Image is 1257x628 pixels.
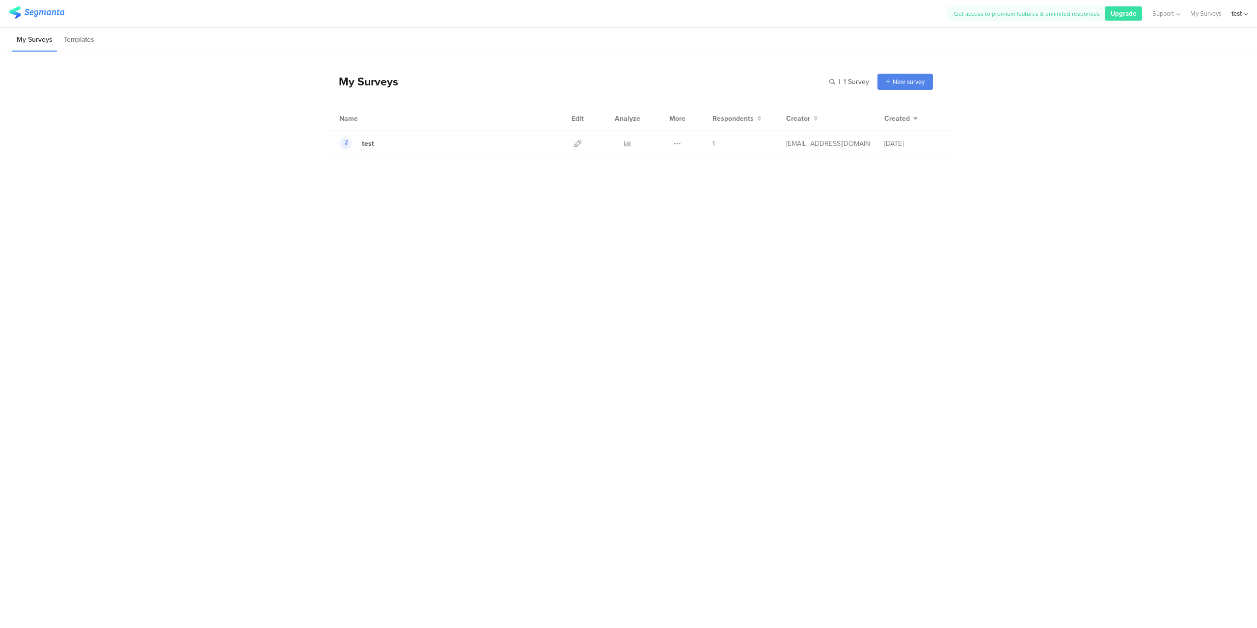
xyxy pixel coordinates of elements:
[667,106,688,131] div: More
[362,138,374,149] div: test
[59,28,99,52] li: Templates
[786,113,818,124] button: Creator
[837,77,842,87] span: |
[954,9,1100,18] span: Get access to premium features & unlimited responses
[893,77,925,86] span: New survey
[329,73,398,90] div: My Surveys
[786,138,870,149] div: jbkjsm4@gmail.com
[12,28,57,52] li: My Surveys
[613,106,642,131] div: Analyze
[712,113,762,124] button: Respondents
[884,113,918,124] button: Created
[884,113,910,124] span: Created
[339,113,398,124] div: Name
[567,106,588,131] div: Edit
[9,6,64,19] img: segmanta logo
[1111,9,1136,18] span: Upgrade
[1152,9,1174,18] span: Support
[844,77,869,87] span: 1 Survey
[712,113,754,124] span: Respondents
[884,138,943,149] div: [DATE]
[339,137,374,150] a: test
[786,113,810,124] span: Creator
[712,138,715,149] span: 1
[1231,9,1242,18] div: test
